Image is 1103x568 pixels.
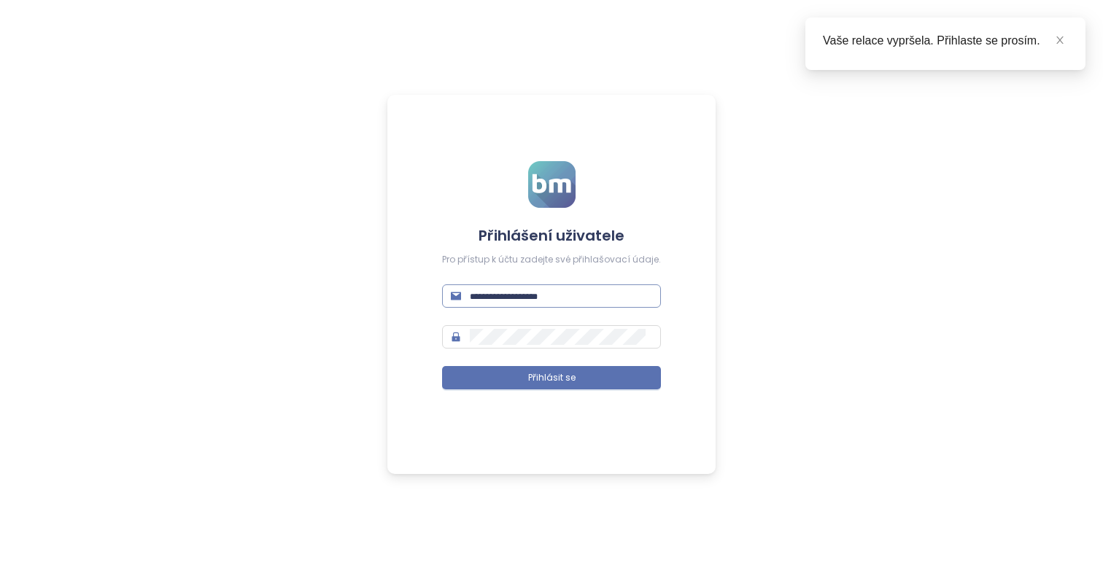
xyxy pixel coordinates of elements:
[451,291,461,301] span: mail
[451,332,461,342] span: lock
[528,161,576,208] img: logo
[1055,35,1065,45] span: close
[442,253,661,267] div: Pro přístup k účtu zadejte své přihlašovací údaje.
[528,371,576,385] span: Přihlásit se
[442,225,661,246] h4: Přihlášení uživatele
[442,366,661,389] button: Přihlásit se
[823,32,1068,50] div: Vaše relace vypršela. Přihlaste se prosím.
